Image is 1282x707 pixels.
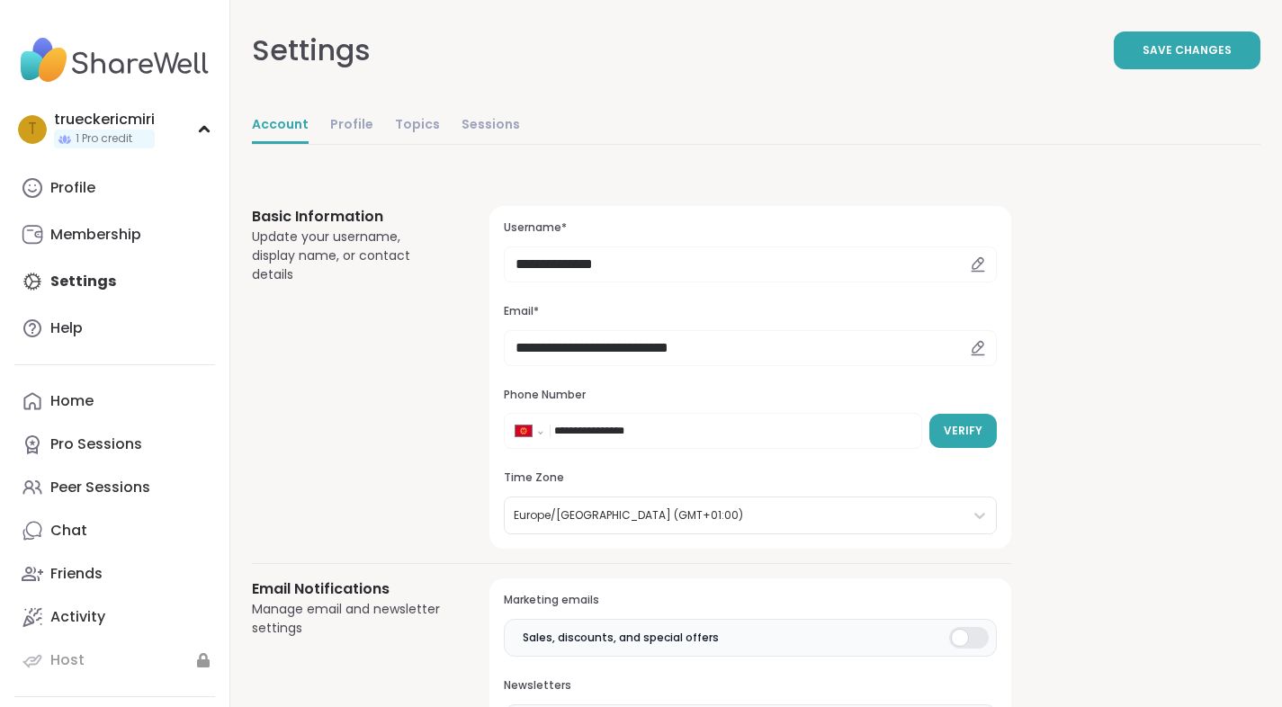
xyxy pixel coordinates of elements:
[50,225,141,245] div: Membership
[14,213,215,256] a: Membership
[395,108,440,144] a: Topics
[14,466,215,509] a: Peer Sessions
[50,391,94,411] div: Home
[14,380,215,423] a: Home
[50,521,87,541] div: Chat
[1143,42,1232,58] span: Save Changes
[504,388,997,403] h3: Phone Number
[504,220,997,236] h3: Username*
[14,29,215,92] img: ShareWell Nav Logo
[1114,31,1260,69] button: Save Changes
[462,108,520,144] a: Sessions
[50,178,95,198] div: Profile
[929,414,997,448] button: Verify
[50,434,142,454] div: Pro Sessions
[252,228,446,284] div: Update your username, display name, or contact details
[252,206,446,228] h3: Basic Information
[504,678,997,694] h3: Newsletters
[28,118,37,141] span: t
[14,552,215,595] a: Friends
[504,304,997,319] h3: Email*
[14,423,215,466] a: Pro Sessions
[14,166,215,210] a: Profile
[50,607,105,627] div: Activity
[330,108,373,144] a: Profile
[50,478,150,497] div: Peer Sessions
[504,470,997,486] h3: Time Zone
[944,423,982,439] span: Verify
[252,108,309,144] a: Account
[252,578,446,600] h3: Email Notifications
[252,29,371,72] div: Settings
[504,593,997,608] h3: Marketing emails
[50,318,83,338] div: Help
[54,110,155,130] div: trueckericmiri
[76,131,132,147] span: 1 Pro credit
[14,307,215,350] a: Help
[14,595,215,639] a: Activity
[14,639,215,682] a: Host
[523,630,719,646] span: Sales, discounts, and special offers
[252,600,446,638] div: Manage email and newsletter settings
[50,650,85,670] div: Host
[14,509,215,552] a: Chat
[50,564,103,584] div: Friends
